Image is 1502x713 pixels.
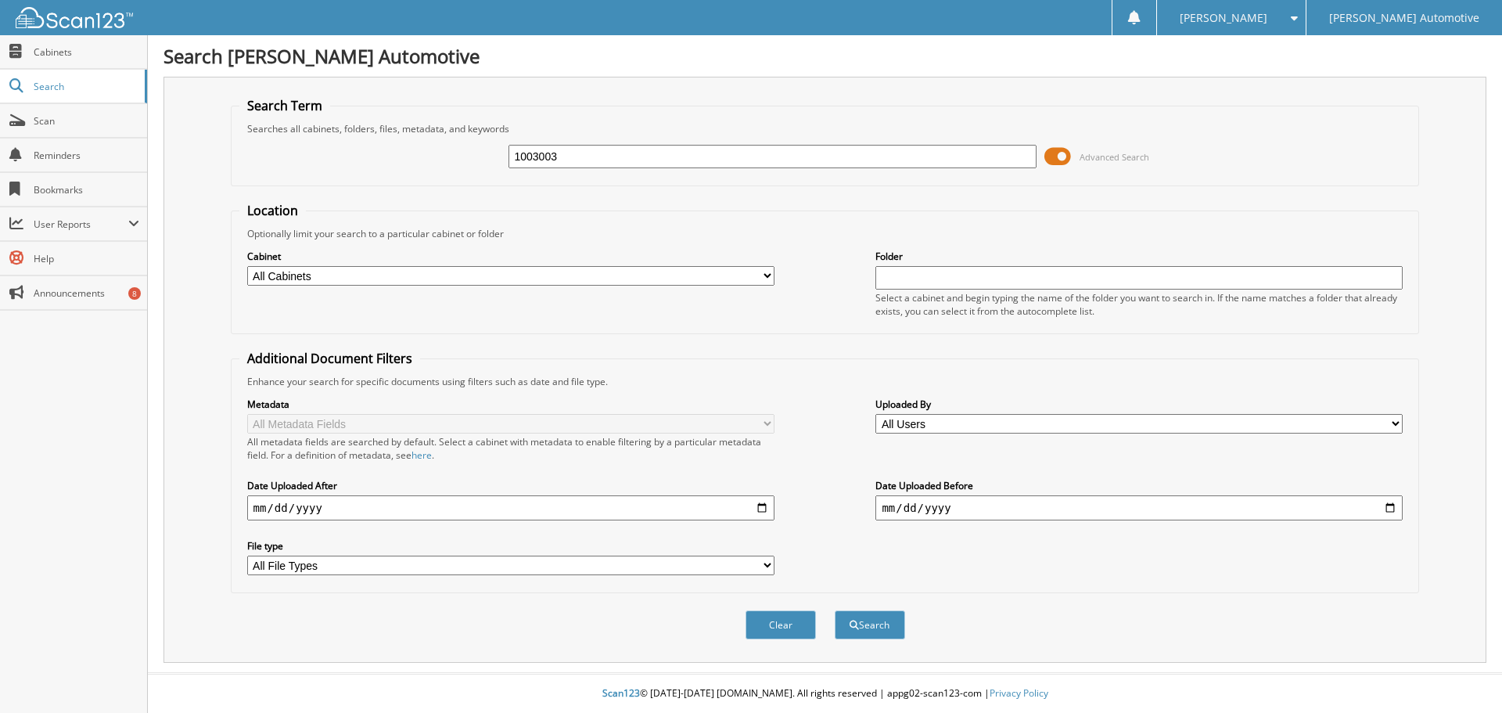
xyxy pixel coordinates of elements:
[875,495,1403,520] input: end
[247,479,774,492] label: Date Uploaded After
[247,435,774,462] div: All metadata fields are searched by default. Select a cabinet with metadata to enable filtering b...
[163,43,1486,69] h1: Search [PERSON_NAME] Automotive
[34,114,139,128] span: Scan
[239,97,330,114] legend: Search Term
[247,495,774,520] input: start
[34,286,139,300] span: Announcements
[34,80,137,93] span: Search
[875,479,1403,492] label: Date Uploaded Before
[239,350,420,367] legend: Additional Document Filters
[990,686,1048,700] a: Privacy Policy
[247,539,774,553] label: File type
[875,250,1403,263] label: Folder
[34,218,128,231] span: User Reports
[128,287,141,300] div: 8
[247,250,774,263] label: Cabinet
[239,227,1411,240] div: Optionally limit your search to a particular cabinet or folder
[148,675,1502,713] div: © [DATE]-[DATE] [DOMAIN_NAME]. All rights reserved | appg02-scan123-com |
[239,375,1411,388] div: Enhance your search for specific documents using filters such as date and file type.
[239,122,1411,135] div: Searches all cabinets, folders, files, metadata, and keywords
[34,45,139,59] span: Cabinets
[875,398,1403,411] label: Uploaded By
[1180,13,1267,23] span: [PERSON_NAME]
[1080,151,1149,163] span: Advanced Search
[835,610,905,639] button: Search
[746,610,816,639] button: Clear
[34,149,139,162] span: Reminders
[1329,13,1479,23] span: [PERSON_NAME] Automotive
[34,252,139,265] span: Help
[875,291,1403,318] div: Select a cabinet and begin typing the name of the folder you want to search in. If the name match...
[34,183,139,196] span: Bookmarks
[411,448,432,462] a: here
[602,686,640,700] span: Scan123
[247,398,774,411] label: Metadata
[239,202,306,219] legend: Location
[16,7,133,28] img: scan123-logo-white.svg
